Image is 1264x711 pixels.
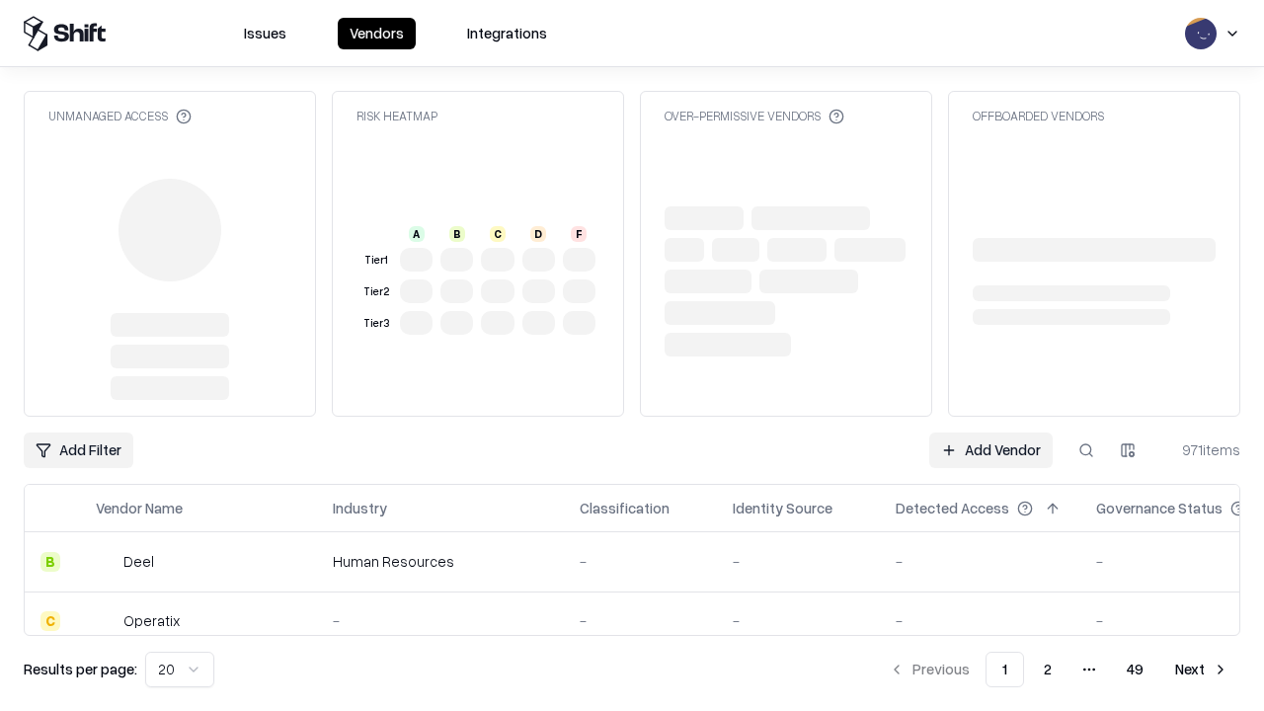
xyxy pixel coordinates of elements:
div: Deel [123,551,154,572]
button: 49 [1111,652,1159,687]
div: Unmanaged Access [48,108,192,124]
div: Human Resources [333,551,548,572]
button: 2 [1028,652,1067,687]
div: C [40,611,60,631]
div: Classification [580,498,670,518]
div: - [333,610,548,631]
button: Add Filter [24,433,133,468]
div: Industry [333,498,387,518]
div: F [571,226,587,242]
img: Deel [96,552,116,572]
div: A [409,226,425,242]
div: - [580,610,701,631]
div: Offboarded Vendors [973,108,1104,124]
div: D [530,226,546,242]
button: Vendors [338,18,416,49]
nav: pagination [877,652,1240,687]
div: - [733,610,864,631]
button: 1 [986,652,1024,687]
div: - [733,551,864,572]
img: Operatix [96,611,116,631]
a: Add Vendor [929,433,1053,468]
div: - [896,610,1065,631]
div: - [580,551,701,572]
div: C [490,226,506,242]
div: Over-Permissive Vendors [665,108,844,124]
div: Tier 1 [360,252,392,269]
div: Detected Access [896,498,1009,518]
div: B [40,552,60,572]
button: Next [1163,652,1240,687]
div: Tier 2 [360,283,392,300]
div: Operatix [123,610,180,631]
div: Governance Status [1096,498,1223,518]
div: 971 items [1161,439,1240,460]
div: B [449,226,465,242]
div: Risk Heatmap [356,108,437,124]
button: Issues [232,18,298,49]
div: Vendor Name [96,498,183,518]
div: Identity Source [733,498,832,518]
div: - [896,551,1065,572]
button: Integrations [455,18,559,49]
div: Tier 3 [360,315,392,332]
p: Results per page: [24,659,137,679]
